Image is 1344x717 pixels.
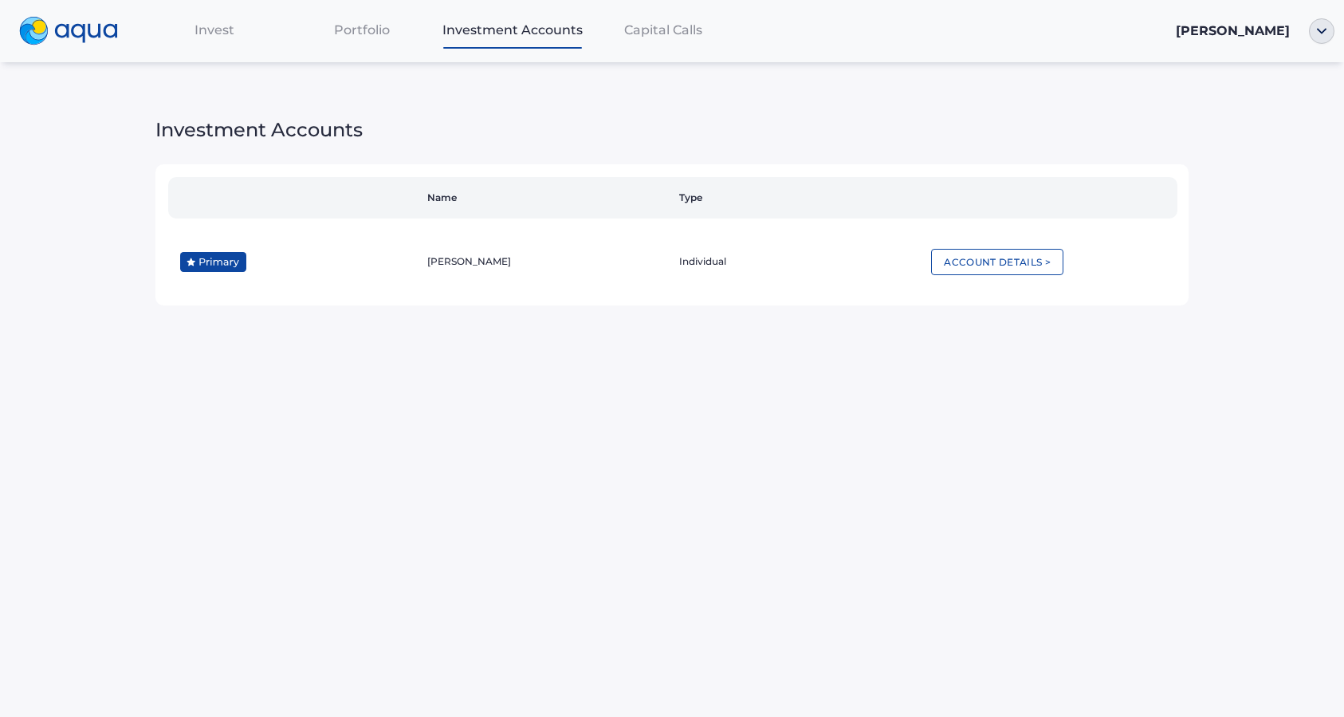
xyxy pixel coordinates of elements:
[442,22,583,37] span: Investment Accounts
[155,115,1189,145] span: Investment Accounts
[19,17,118,45] img: logo
[140,14,289,46] a: Invest
[931,249,1063,275] button: Account Details >
[1309,18,1334,44] img: ellipse
[436,14,589,46] a: Investment Accounts
[673,231,925,293] td: Individual
[1176,23,1290,38] span: [PERSON_NAME]
[673,177,925,219] th: Type
[421,177,673,219] th: Name
[180,252,246,272] img: primary-account-indicator
[624,22,702,37] span: Capital Calls
[10,13,140,49] a: logo
[421,231,673,293] td: [PERSON_NAME]
[334,22,390,37] span: Portfolio
[589,14,737,46] a: Capital Calls
[195,22,234,37] span: Invest
[288,14,436,46] a: Portfolio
